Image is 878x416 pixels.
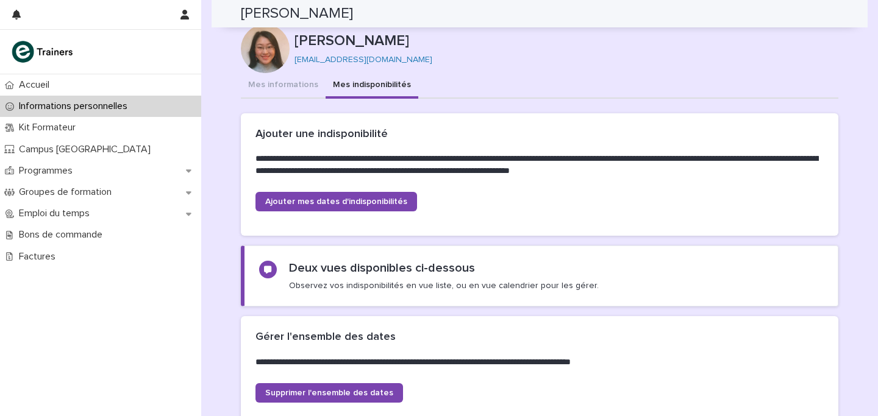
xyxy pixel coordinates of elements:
p: Kit Formateur [14,122,85,133]
h2: Gérer l'ensemble des dates [255,331,396,344]
p: Accueil [14,79,59,91]
a: Ajouter mes dates d'indisponibilités [255,192,417,211]
button: Mes indisponibilités [326,73,418,99]
img: K0CqGN7SDeD6s4JG8KQk [10,40,77,64]
span: Ajouter mes dates d'indisponibilités [265,197,407,206]
p: Informations personnelles [14,100,137,112]
p: Groupes de formation [14,186,121,198]
a: Supprimer l'ensemble des dates [255,383,403,403]
p: [PERSON_NAME] [294,32,833,50]
h2: Ajouter une indisponibilité [255,128,388,141]
p: Campus [GEOGRAPHIC_DATA] [14,144,160,155]
button: Mes informations [241,73,326,99]
a: [EMAIL_ADDRESS][DOMAIN_NAME] [294,55,432,64]
h2: Deux vues disponibles ci-dessous [289,261,475,275]
p: Factures [14,251,65,263]
p: Programmes [14,165,82,177]
p: Observez vos indisponibilités en vue liste, ou en vue calendrier pour les gérer. [289,280,599,291]
p: Bons de commande [14,229,112,241]
span: Supprimer l'ensemble des dates [265,389,393,397]
h2: [PERSON_NAME] [241,5,353,23]
p: Emploi du temps [14,208,99,219]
